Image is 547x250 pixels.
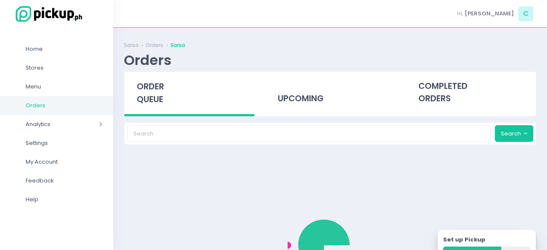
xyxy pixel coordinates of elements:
a: Sarsa [124,41,138,49]
a: Orders [146,41,163,49]
div: completed orders [406,72,536,114]
button: Search [495,125,533,141]
span: C [518,6,533,21]
div: upcoming [265,72,395,114]
span: Orders [26,100,103,111]
a: Sarsa [171,41,185,49]
span: [PERSON_NAME] [465,9,514,18]
span: Hi, [457,9,463,18]
span: Feedback [26,175,103,186]
span: order queue [137,81,164,105]
img: logo [11,5,83,23]
span: Analytics [26,119,75,130]
span: Help [26,194,103,205]
input: Search [127,125,491,141]
span: Home [26,44,103,55]
div: Orders [124,52,171,68]
span: Menu [26,81,103,92]
span: My Account [26,156,103,168]
span: Stores [26,62,103,74]
label: Set up Pickup [443,235,485,244]
span: Settings [26,138,103,149]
